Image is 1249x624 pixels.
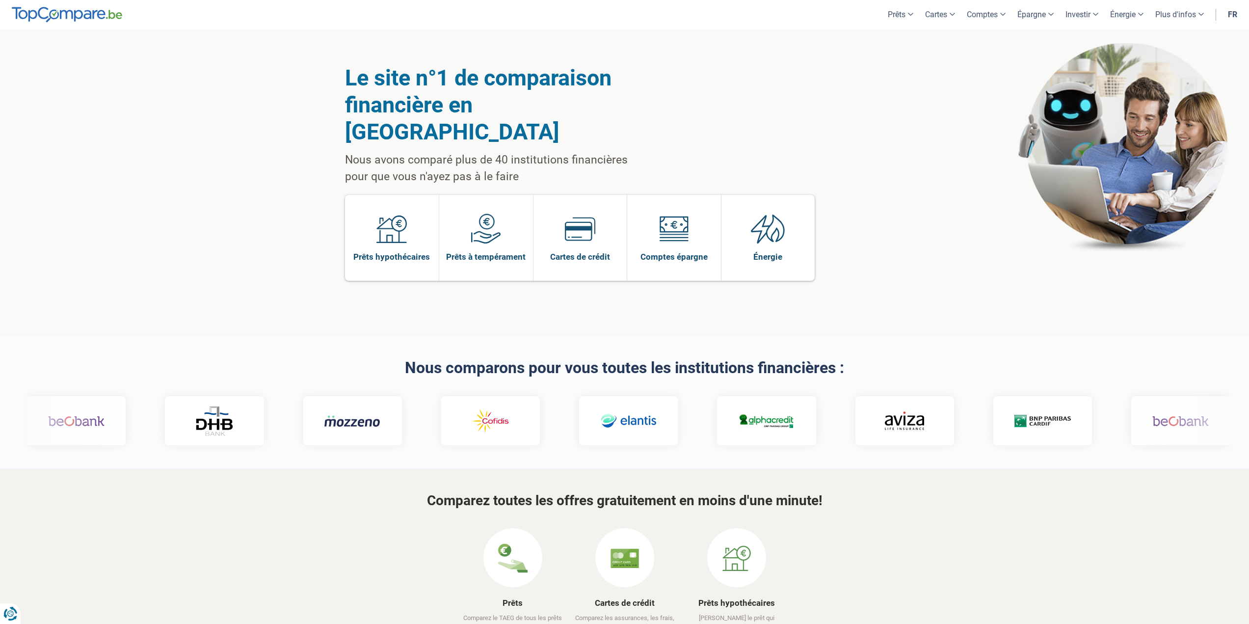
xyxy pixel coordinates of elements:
[345,195,439,281] a: Prêts hypothécaires Prêts hypothécaires
[439,195,533,281] a: Prêts à tempérament Prêts à tempérament
[195,406,234,436] img: DHB Bank
[462,407,519,435] img: Cofidis
[345,493,904,509] h3: Comparez toutes les offres gratuitement en moins d'une minute!
[595,598,655,608] a: Cartes de crédit
[610,543,639,573] img: Cartes de crédit
[533,195,627,281] a: Cartes de crédit Cartes de crédit
[751,214,785,244] img: Énergie
[1014,415,1071,427] img: Cardif
[345,152,653,185] p: Nous avons comparé plus de 40 institutions financières pour que vous n'ayez pas à le faire
[565,214,595,244] img: Cartes de crédit
[498,543,528,573] img: Prêts
[600,407,657,435] img: Elantis
[503,598,523,608] a: Prêts
[885,411,924,430] img: Aviza
[345,64,653,145] h1: Le site n°1 de comparaison financière en [GEOGRAPHIC_DATA]
[627,195,721,281] a: Comptes épargne Comptes épargne
[353,251,430,262] span: Prêts hypothécaires
[471,214,501,244] img: Prêts à tempérament
[738,412,795,430] img: Alphacredit
[345,359,904,377] h2: Nous comparons pour vous toutes les institutions financières :
[550,251,610,262] span: Cartes de crédit
[722,543,751,573] img: Prêts hypothécaires
[12,7,122,23] img: TopCompare
[324,415,381,427] img: Mozzeno
[698,598,775,608] a: Prêts hypothécaires
[721,195,815,281] a: Énergie Énergie
[753,251,782,262] span: Énergie
[659,214,689,244] img: Comptes épargne
[376,214,407,244] img: Prêts hypothécaires
[640,251,708,262] span: Comptes épargne
[446,251,526,262] span: Prêts à tempérament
